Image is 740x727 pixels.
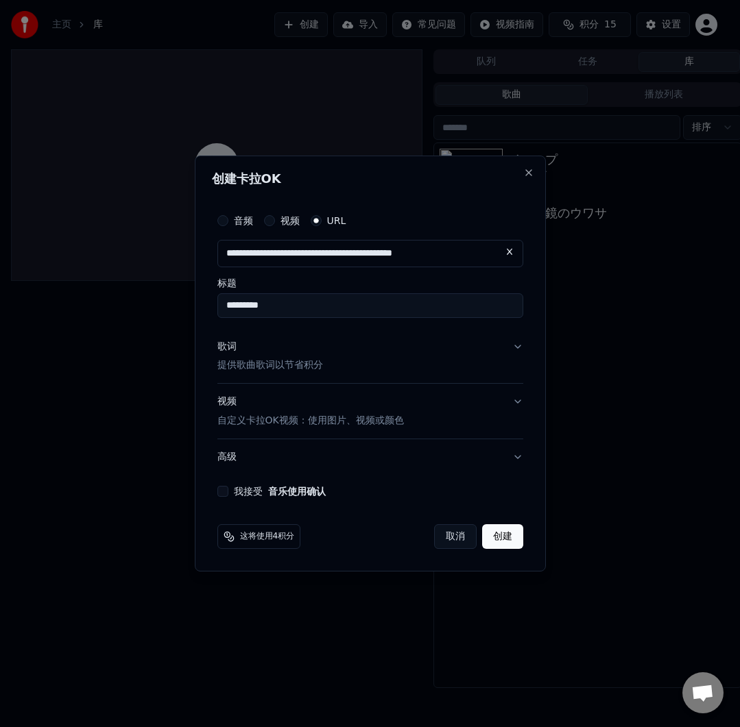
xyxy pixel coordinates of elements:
[217,340,237,354] div: 歌词
[217,359,323,373] p: 提供歌曲歌词以节省积分
[240,531,295,542] span: 这将使用4积分
[281,216,300,225] label: 视频
[217,329,523,384] button: 歌词提供歌曲歌词以节省积分
[268,486,326,496] button: 我接受
[234,486,326,496] label: 我接受
[217,384,523,439] button: 视频自定义卡拉OK视频：使用图片、视频或颜色
[434,524,477,549] button: 取消
[217,414,404,428] p: 自定义卡拉OK视频：使用图片、视频或颜色
[212,173,529,185] h2: 创建卡拉OK
[217,395,404,428] div: 视频
[217,278,523,288] label: 标题
[482,524,523,549] button: 创建
[234,216,253,225] label: 音频
[327,216,346,225] label: URL
[217,439,523,475] button: 高级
